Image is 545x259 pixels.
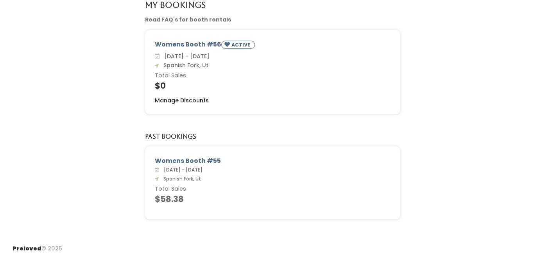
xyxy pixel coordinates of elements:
u: Manage Discounts [155,96,209,104]
small: ACTIVE [231,41,252,48]
a: Read FAQ's for booth rentals [145,16,231,23]
span: [DATE] - [DATE] [161,166,203,173]
h4: My Bookings [145,0,206,9]
h6: Total Sales [155,186,391,192]
h6: Total Sales [155,73,391,79]
h4: $0 [155,81,391,90]
h4: $58.38 [155,195,391,204]
span: Preloved [13,245,41,252]
h5: Past Bookings [145,133,196,140]
span: [DATE] - [DATE] [161,52,210,60]
a: Manage Discounts [155,96,209,105]
span: Spanish Fork, Ut [160,175,201,182]
span: Spanish Fork, Ut [160,61,208,69]
div: © 2025 [13,238,62,253]
div: Womens Booth #55 [155,156,391,166]
div: Womens Booth #56 [155,40,391,52]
